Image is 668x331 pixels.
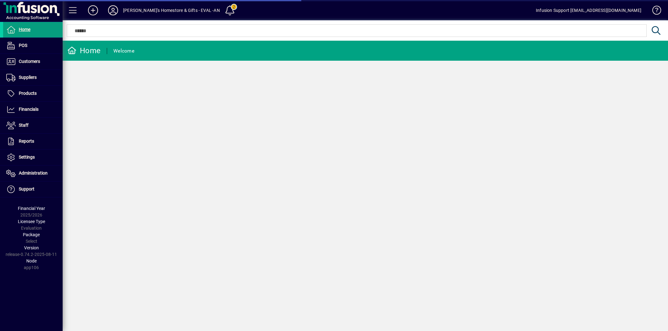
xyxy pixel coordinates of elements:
[3,38,63,53] a: POS
[18,206,45,211] span: Financial Year
[3,70,63,85] a: Suppliers
[123,5,220,15] div: [PERSON_NAME]'s Homestore & Gifts - EVAL -AN
[18,219,45,224] span: Licensee Type
[19,75,37,80] span: Suppliers
[83,5,103,16] button: Add
[3,134,63,149] a: Reports
[3,102,63,117] a: Financials
[19,186,34,191] span: Support
[26,258,37,263] span: Node
[23,232,40,237] span: Package
[24,245,39,250] span: Version
[3,181,63,197] a: Support
[19,155,35,160] span: Settings
[67,46,101,56] div: Home
[3,165,63,181] a: Administration
[19,107,39,112] span: Financials
[3,150,63,165] a: Settings
[113,46,134,56] div: Welcome
[103,5,123,16] button: Profile
[19,27,30,32] span: Home
[19,59,40,64] span: Customers
[536,5,641,15] div: Infusion Support [EMAIL_ADDRESS][DOMAIN_NAME]
[19,43,27,48] span: POS
[19,123,28,128] span: Staff
[19,91,37,96] span: Products
[19,171,48,176] span: Administration
[3,54,63,69] a: Customers
[19,139,34,144] span: Reports
[3,118,63,133] a: Staff
[3,86,63,101] a: Products
[648,1,660,22] a: Knowledge Base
